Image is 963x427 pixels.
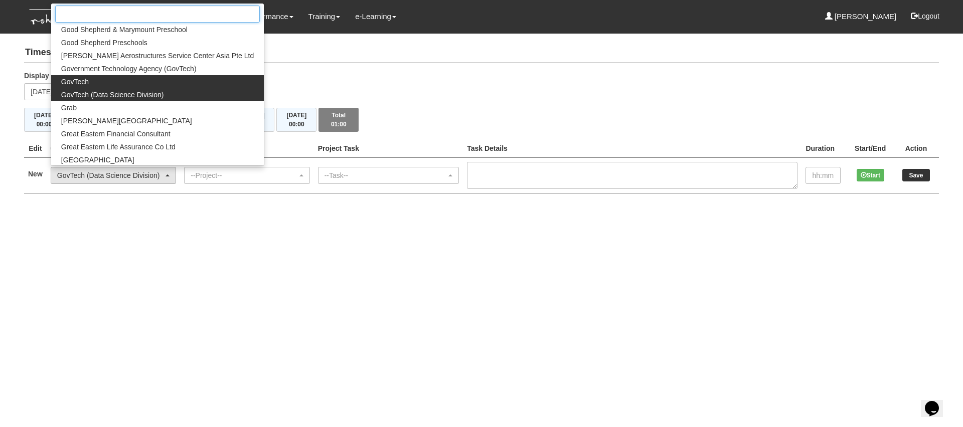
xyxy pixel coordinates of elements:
[463,139,801,158] th: Task Details
[848,139,893,158] th: Start/End
[37,121,52,128] span: 00:00
[61,64,197,74] span: Government Technology Agency (GovTech)
[902,169,930,181] input: Save
[245,5,293,28] a: Performance
[184,167,309,184] button: --Project--
[61,38,147,48] span: Good Shepherd Preschools
[318,167,459,184] button: --Task--
[28,169,43,179] label: New
[51,167,176,184] button: GovTech (Data Science Division)
[24,71,89,81] label: Display the week of
[61,129,171,139] span: Great Eastern Financial Consultant
[24,108,939,132] div: Timesheet Week Summary
[55,6,260,23] input: Search
[61,142,176,152] span: Great Eastern Life Assurance Co Ltd
[801,139,847,158] th: Duration
[921,387,953,417] iframe: chat widget
[61,90,164,100] span: GovTech (Data Science Division)
[24,139,47,158] th: Edit
[325,170,446,180] div: --Task--
[314,139,463,158] th: Project Task
[61,155,134,165] span: [GEOGRAPHIC_DATA]
[904,4,946,28] button: Logout
[24,43,939,63] h4: Timesheets
[308,5,341,28] a: Training
[57,170,164,180] div: GovTech (Data Science Division)
[857,169,884,181] button: Start
[47,139,180,158] th: Client
[893,139,939,158] th: Action
[61,77,89,87] span: GovTech
[61,116,192,126] span: [PERSON_NAME][GEOGRAPHIC_DATA]
[318,108,359,132] button: Total01:00
[806,167,841,184] input: hh:mm
[276,108,316,132] button: [DATE]00:00
[61,103,77,113] span: Grab
[331,121,347,128] span: 01:00
[61,51,254,61] span: [PERSON_NAME] Aerostructures Service Center Asia Pte Ltd
[24,108,64,132] button: [DATE]00:00
[191,170,297,180] div: --Project--
[61,25,188,35] span: Good Shepherd & Marymount Preschool
[825,5,897,28] a: [PERSON_NAME]
[355,5,396,28] a: e-Learning
[289,121,304,128] span: 00:00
